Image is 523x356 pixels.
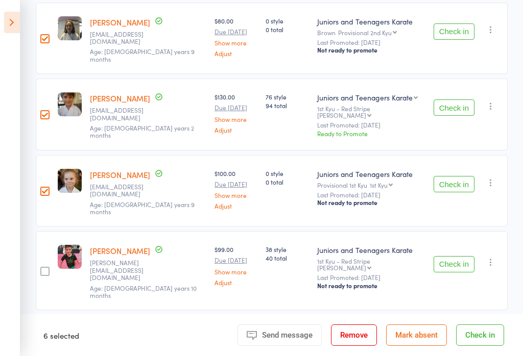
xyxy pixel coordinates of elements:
img: image1615962581.png [58,245,82,269]
small: Last Promoted: [DATE] [317,39,425,46]
div: 1st Kyu [370,182,388,188]
div: [PERSON_NAME] [317,112,366,118]
div: Brown [317,29,425,36]
a: Adjust [215,50,257,57]
a: Show more [215,192,257,198]
span: 0 total [266,177,310,186]
button: Remove [331,324,377,346]
small: Due [DATE] [215,257,257,264]
span: Age: [DEMOGRAPHIC_DATA] years 10 months [90,284,197,299]
small: Last Promoted: [DATE] [317,274,425,281]
div: Ready to Promote [317,129,425,138]
span: Age: [DEMOGRAPHIC_DATA] years 2 months [90,123,194,139]
a: Adjust [215,202,257,209]
span: 38 style [266,245,310,253]
div: $80.00 [215,16,257,57]
a: [PERSON_NAME] [90,93,150,104]
a: [PERSON_NAME] [90,169,150,180]
div: Provisional 1st Kyu [317,182,425,188]
a: Show more [215,116,257,122]
button: Send message [237,324,322,346]
span: Send message [262,330,313,340]
small: Last Promoted: [DATE] [317,191,425,198]
button: Check in [434,99,474,116]
span: 94 total [266,101,310,110]
img: image1613449506.png [58,169,82,193]
div: Not ready to promote [317,282,425,290]
small: Last Promoted: [DATE] [317,121,425,129]
small: amyk11@hotmail.com [90,31,156,45]
a: [PERSON_NAME] [90,245,150,256]
a: Show more [215,268,257,275]
a: Adjust [215,126,257,133]
span: Age: [DEMOGRAPHIC_DATA] years 9 months [90,47,195,63]
small: Due [DATE] [215,104,257,111]
div: 1st Kyu - Red Stripe [317,105,425,118]
img: image1666998419.png [58,16,82,40]
small: Due [DATE] [215,181,257,188]
button: Check in [434,23,474,40]
a: Adjust [215,279,257,286]
button: Check in [456,324,504,346]
div: 6 selected [43,324,79,346]
div: [PERSON_NAME] [317,264,366,271]
small: abigaillunt70@gmail.com [90,183,156,198]
div: 1st Kyu - Red Stripe [317,258,425,271]
small: steven_lusi@hotmail.com [90,259,156,281]
button: Check in [434,256,474,272]
span: 0 style [266,169,310,177]
div: $99.00 [215,245,257,285]
div: Not ready to promote [317,46,425,54]
span: 76 style [266,92,310,101]
button: Mark absent [386,324,447,346]
div: $100.00 [215,169,257,209]
div: Provisional 2nd Kyu [338,29,392,36]
div: Not ready to promote [317,198,425,207]
small: abigaillunt70@gmail.com [90,107,156,121]
div: Juniors and Teenagers Karate [317,92,413,103]
a: [PERSON_NAME] [90,17,150,28]
small: Due [DATE] [215,28,257,35]
div: Juniors and Teenagers Karate [317,245,425,255]
div: Juniors and Teenagers Karate [317,16,425,27]
img: image1617416583.png [58,92,82,116]
button: Check in [434,176,474,192]
span: 0 total [266,25,310,34]
span: 40 total [266,253,310,262]
a: Show more [215,39,257,46]
div: Juniors and Teenagers Karate [317,169,425,179]
div: $130.00 [215,92,257,133]
span: Age: [DEMOGRAPHIC_DATA] years 9 months [90,200,195,216]
span: 0 style [266,16,310,25]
